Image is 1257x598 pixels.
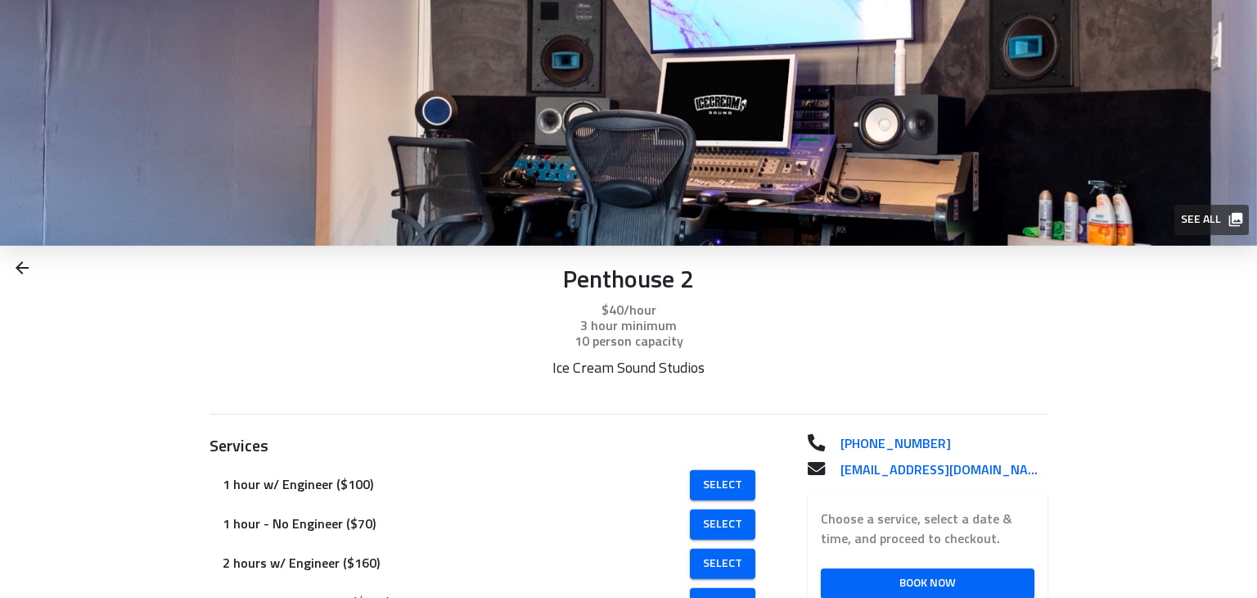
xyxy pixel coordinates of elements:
[821,510,1034,549] label: Choose a service, select a date & time, and proceed to checkout.
[209,301,1047,320] p: $40/hour
[209,434,768,459] h3: Services
[209,316,1047,336] p: 3 hour minimum
[209,266,1047,297] p: Penthouse 2
[209,505,768,544] div: 1 hour - No Engineer ($70)
[827,434,1047,454] a: [PHONE_NUMBER]
[223,554,692,573] span: 2 hours w/ Engineer ($160)
[209,544,768,583] div: 2 hours w/ Engineer ($160)
[703,554,742,574] span: Select
[703,514,742,535] span: Select
[209,332,1047,351] p: 10 person capacity
[419,360,838,378] p: Ice Cream Sound Studios
[1181,210,1241,230] span: See all
[703,475,742,496] span: Select
[1174,205,1249,235] button: See all
[690,549,755,579] a: Select
[690,510,755,540] a: Select
[209,465,768,505] div: 1 hour w/ Engineer ($100)
[223,514,692,534] span: 1 hour - No Engineer ($70)
[690,470,755,501] a: Select
[834,573,1021,594] span: Book Now
[827,460,1047,480] a: [EMAIL_ADDRESS][DOMAIN_NAME]
[223,475,692,495] span: 1 hour w/ Engineer ($100)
